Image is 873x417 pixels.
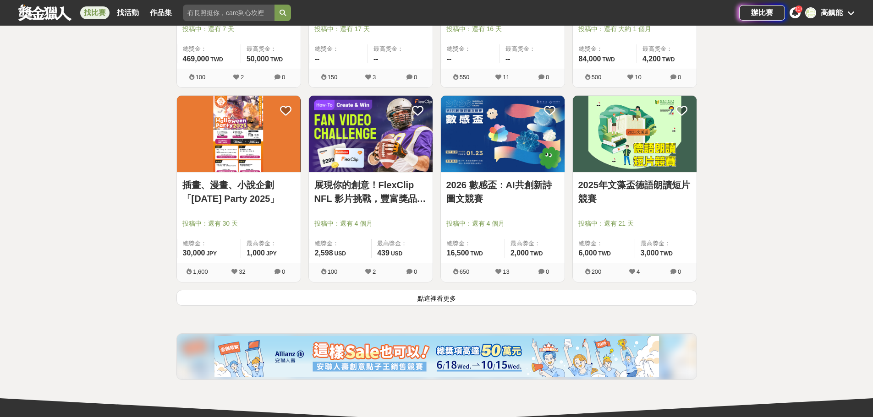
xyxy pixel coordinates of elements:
input: 有長照挺你，care到心坎裡！青春出手，拍出照顧 影音徵件活動 [183,5,275,21]
span: 最高獎金： [247,239,295,248]
img: Cover Image [177,96,301,172]
span: 最高獎金： [247,44,295,54]
span: 6,000 [579,249,597,257]
span: 2 [373,268,376,275]
span: 投稿中：還有 21 天 [578,219,691,228]
span: -- [373,55,379,63]
span: 439 [377,249,390,257]
span: 總獎金： [447,239,499,248]
span: 投稿中：還有 大約 1 個月 [578,24,691,34]
span: 11+ [795,6,803,11]
a: Cover Image [309,96,433,173]
a: 辦比賽 [739,5,785,21]
span: 4,200 [642,55,661,63]
span: 最高獎金： [373,44,427,54]
span: 投稿中：還有 30 天 [182,219,295,228]
span: 500 [592,74,602,81]
span: TWD [602,56,615,63]
div: 高 [805,7,816,18]
span: 3 [373,74,376,81]
span: TWD [210,56,223,63]
span: JPY [206,250,217,257]
span: 1,000 [247,249,265,257]
a: 找活動 [113,6,143,19]
span: TWD [598,250,611,257]
a: 插畫、漫畫、小說企劃「[DATE] Party 2025」 [182,178,295,206]
span: 最高獎金： [377,239,427,248]
span: 總獎金： [447,44,494,54]
span: 11 [503,74,509,81]
span: 總獎金： [315,239,366,248]
span: 0 [414,74,417,81]
span: 投稿中：還有 7 天 [182,24,295,34]
span: 最高獎金： [505,44,559,54]
span: 投稿中：還有 16 天 [446,24,559,34]
span: 30,000 [183,249,205,257]
div: 高鎮能 [821,7,843,18]
span: 0 [678,74,681,81]
span: 投稿中：還有 4 個月 [446,219,559,228]
a: 展現你的創意！FlexClip NFL 影片挑戰，豐富獎品等你！ [314,178,427,206]
span: 550 [460,74,470,81]
button: 點這裡看更多 [176,290,697,306]
a: Cover Image [441,96,565,173]
span: 0 [546,268,549,275]
span: 總獎金： [183,44,235,54]
img: Cover Image [309,96,433,172]
a: Cover Image [573,96,697,173]
span: 50,000 [247,55,269,63]
a: 2025年文藻盃德語朗讀短片競賽 [578,178,691,206]
span: 2,598 [315,249,333,257]
span: 100 [196,74,206,81]
span: -- [505,55,511,63]
span: 投稿中：還有 17 天 [314,24,427,34]
span: 100 [328,268,338,275]
span: 最高獎金： [641,239,691,248]
span: 650 [460,268,470,275]
a: 2026 數感盃：AI共創新詩圖文競賽 [446,178,559,206]
span: 0 [546,74,549,81]
span: 2,000 [511,249,529,257]
a: 作品集 [146,6,176,19]
span: TWD [530,250,543,257]
span: 最高獎金： [642,44,691,54]
span: 10 [635,74,641,81]
span: 總獎金： [579,239,629,248]
span: 0 [414,268,417,275]
span: 0 [282,268,285,275]
img: cf4fb443-4ad2-4338-9fa3-b46b0bf5d316.png [214,336,659,377]
span: -- [315,55,320,63]
a: Cover Image [177,96,301,173]
span: 最高獎金： [511,239,559,248]
span: 總獎金： [579,44,631,54]
span: 84,000 [579,55,601,63]
span: USD [391,250,402,257]
span: 4 [637,268,640,275]
span: TWD [470,250,483,257]
span: 32 [239,268,245,275]
img: Cover Image [573,96,697,172]
span: USD [335,250,346,257]
span: 1,600 [193,268,208,275]
span: 總獎金： [315,44,362,54]
span: TWD [662,56,675,63]
span: 0 [678,268,681,275]
span: 13 [503,268,509,275]
span: 469,000 [183,55,209,63]
span: 150 [328,74,338,81]
span: TWD [660,250,673,257]
span: 0 [282,74,285,81]
span: 200 [592,268,602,275]
span: 2 [241,74,244,81]
span: TWD [270,56,283,63]
span: -- [447,55,452,63]
a: 找比賽 [80,6,110,19]
span: 投稿中：還有 4 個月 [314,219,427,228]
span: 3,000 [641,249,659,257]
span: 總獎金： [183,239,235,248]
span: 16,500 [447,249,469,257]
span: JPY [266,250,277,257]
img: Cover Image [441,96,565,172]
